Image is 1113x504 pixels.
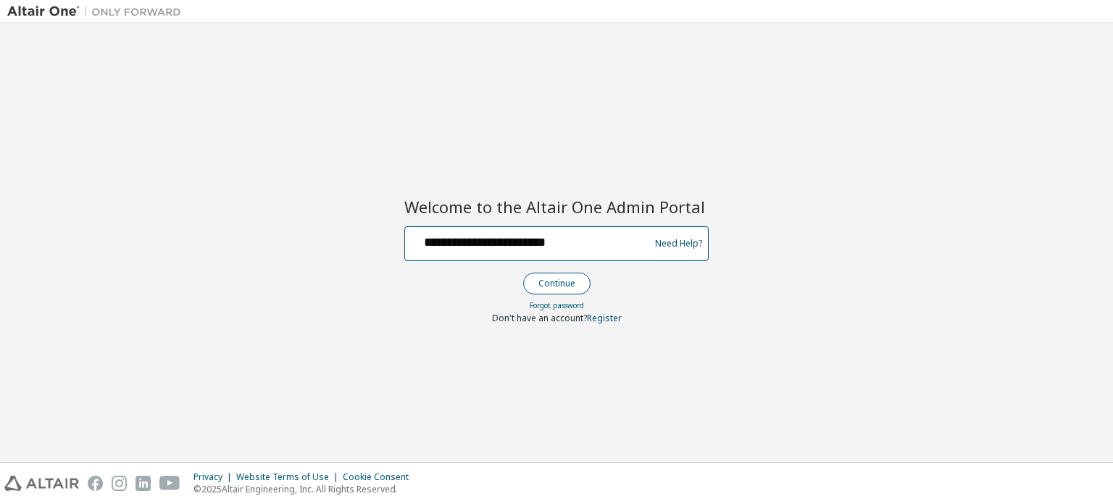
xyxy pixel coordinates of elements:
[4,476,79,491] img: altair_logo.svg
[193,471,236,483] div: Privacy
[587,312,622,324] a: Register
[159,476,180,491] img: youtube.svg
[88,476,103,491] img: facebook.svg
[193,483,417,495] p: © 2025 Altair Engineering, Inc. All Rights Reserved.
[136,476,151,491] img: linkedin.svg
[492,312,587,324] span: Don't have an account?
[7,4,188,19] img: Altair One
[343,471,417,483] div: Cookie Consent
[530,300,584,310] a: Forgot password
[404,197,709,217] h2: Welcome to the Altair One Admin Portal
[523,273,591,294] button: Continue
[236,471,343,483] div: Website Terms of Use
[112,476,127,491] img: instagram.svg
